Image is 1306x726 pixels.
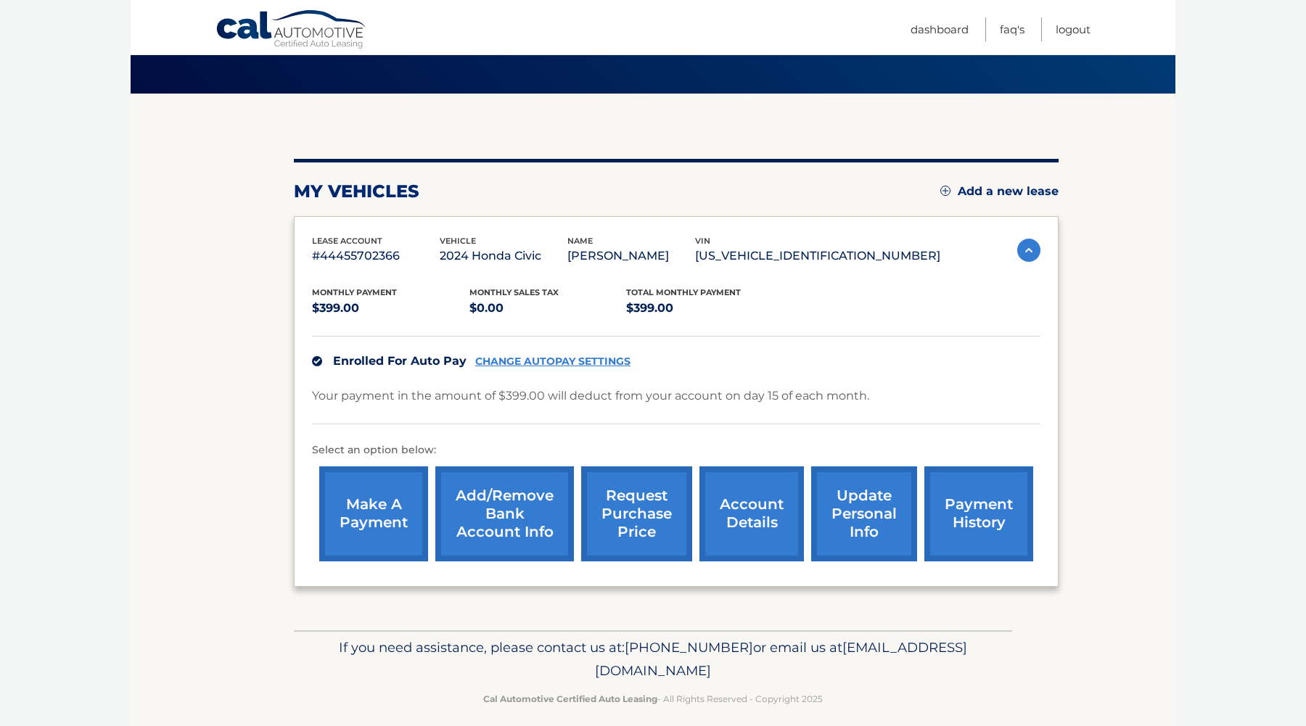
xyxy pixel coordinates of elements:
[312,298,469,318] p: $399.00
[333,354,467,368] span: Enrolled For Auto Pay
[440,236,476,246] span: vehicle
[567,246,695,266] p: [PERSON_NAME]
[695,236,710,246] span: vin
[475,355,631,368] a: CHANGE AUTOPAY SETTINGS
[483,693,657,704] strong: Cal Automotive Certified Auto Leasing
[567,236,593,246] span: name
[625,639,753,656] span: [PHONE_NUMBER]
[303,636,1003,682] p: If you need assistance, please contact us at: or email us at
[319,466,428,561] a: make a payment
[699,466,804,561] a: account details
[581,466,692,561] a: request purchase price
[940,184,1059,199] a: Add a new lease
[1000,17,1024,41] a: FAQ's
[294,181,419,202] h2: my vehicles
[215,9,368,51] a: Cal Automotive
[811,466,917,561] a: update personal info
[312,287,397,297] span: Monthly Payment
[924,466,1033,561] a: payment history
[940,186,950,196] img: add.svg
[626,287,741,297] span: Total Monthly Payment
[911,17,969,41] a: Dashboard
[695,246,940,266] p: [US_VEHICLE_IDENTIFICATION_NUMBER]
[1017,239,1040,262] img: accordion-active.svg
[312,246,440,266] p: #44455702366
[303,691,1003,706] p: - All Rights Reserved - Copyright 2025
[469,298,627,318] p: $0.00
[626,298,784,318] p: $399.00
[312,236,382,246] span: lease account
[312,386,869,406] p: Your payment in the amount of $399.00 will deduct from your account on day 15 of each month.
[312,442,1040,459] p: Select an option below:
[469,287,559,297] span: Monthly sales Tax
[435,466,574,561] a: Add/Remove bank account info
[440,246,567,266] p: 2024 Honda Civic
[312,356,322,366] img: check.svg
[1056,17,1091,41] a: Logout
